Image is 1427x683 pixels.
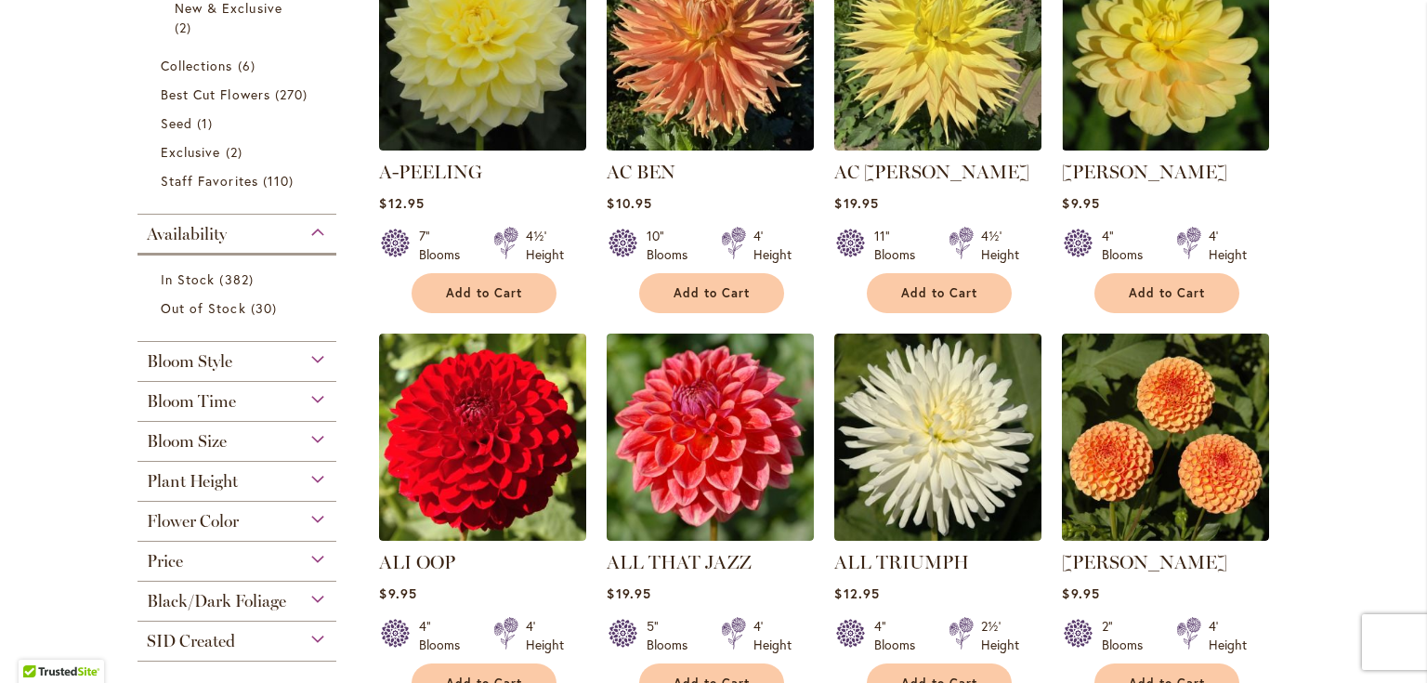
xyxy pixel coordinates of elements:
[1102,617,1154,654] div: 2" Blooms
[446,285,522,301] span: Add to Cart
[219,269,257,289] span: 382
[1129,285,1205,301] span: Add to Cart
[607,137,814,154] a: AC BEN
[981,227,1019,264] div: 4½' Height
[1062,584,1099,602] span: $9.95
[607,194,651,212] span: $10.95
[674,285,750,301] span: Add to Cart
[1209,617,1247,654] div: 4' Height
[161,85,270,103] span: Best Cut Flowers
[526,227,564,264] div: 4½' Height
[1062,194,1099,212] span: $9.95
[753,617,792,654] div: 4' Height
[834,584,879,602] span: $12.95
[161,270,215,288] span: In Stock
[607,161,675,183] a: AC BEN
[238,56,260,75] span: 6
[834,551,969,573] a: ALL TRIUMPH
[161,85,318,104] a: Best Cut Flowers
[647,617,699,654] div: 5" Blooms
[419,227,471,264] div: 7" Blooms
[867,273,1012,313] button: Add to Cart
[379,334,586,541] img: ALI OOP
[147,631,235,651] span: SID Created
[147,351,232,372] span: Bloom Style
[901,285,977,301] span: Add to Cart
[379,161,482,183] a: A-PEELING
[147,471,238,492] span: Plant Height
[161,56,318,75] a: Collections
[834,161,1029,183] a: AC [PERSON_NAME]
[1062,161,1227,183] a: [PERSON_NAME]
[834,194,878,212] span: $19.95
[161,269,318,289] a: In Stock 382
[1062,334,1269,541] img: AMBER QUEEN
[147,591,286,611] span: Black/Dark Foliage
[161,298,318,318] a: Out of Stock 30
[834,527,1041,545] a: ALL TRIUMPH
[379,527,586,545] a: ALI OOP
[161,113,318,133] a: Seed
[607,527,814,545] a: ALL THAT JAZZ
[1209,227,1247,264] div: 4' Height
[874,617,926,654] div: 4" Blooms
[275,85,312,104] span: 270
[607,551,752,573] a: ALL THAT JAZZ
[161,299,246,317] span: Out of Stock
[161,172,258,190] span: Staff Favorites
[607,334,814,541] img: ALL THAT JAZZ
[175,18,196,37] span: 2
[412,273,556,313] button: Add to Cart
[161,142,318,162] a: Exclusive
[647,227,699,264] div: 10" Blooms
[526,617,564,654] div: 4' Height
[1094,273,1239,313] button: Add to Cart
[834,334,1041,541] img: ALL TRIUMPH
[753,227,792,264] div: 4' Height
[874,227,926,264] div: 11" Blooms
[981,617,1019,654] div: 2½' Height
[1062,527,1269,545] a: AMBER QUEEN
[263,171,298,190] span: 110
[197,113,217,133] span: 1
[251,298,281,318] span: 30
[419,617,471,654] div: 4" Blooms
[607,584,650,602] span: $19.95
[14,617,66,669] iframe: Launch Accessibility Center
[639,273,784,313] button: Add to Cart
[161,171,318,190] a: Staff Favorites
[1102,227,1154,264] div: 4" Blooms
[161,57,233,74] span: Collections
[379,584,416,602] span: $9.95
[379,551,455,573] a: ALI OOP
[147,224,227,244] span: Availability
[379,194,424,212] span: $12.95
[147,511,239,532] span: Flower Color
[147,431,227,452] span: Bloom Size
[226,142,247,162] span: 2
[147,551,183,571] span: Price
[161,143,220,161] span: Exclusive
[1062,137,1269,154] a: AHOY MATEY
[834,137,1041,154] a: AC Jeri
[147,391,236,412] span: Bloom Time
[161,114,192,132] span: Seed
[379,137,586,154] a: A-Peeling
[1062,551,1227,573] a: [PERSON_NAME]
